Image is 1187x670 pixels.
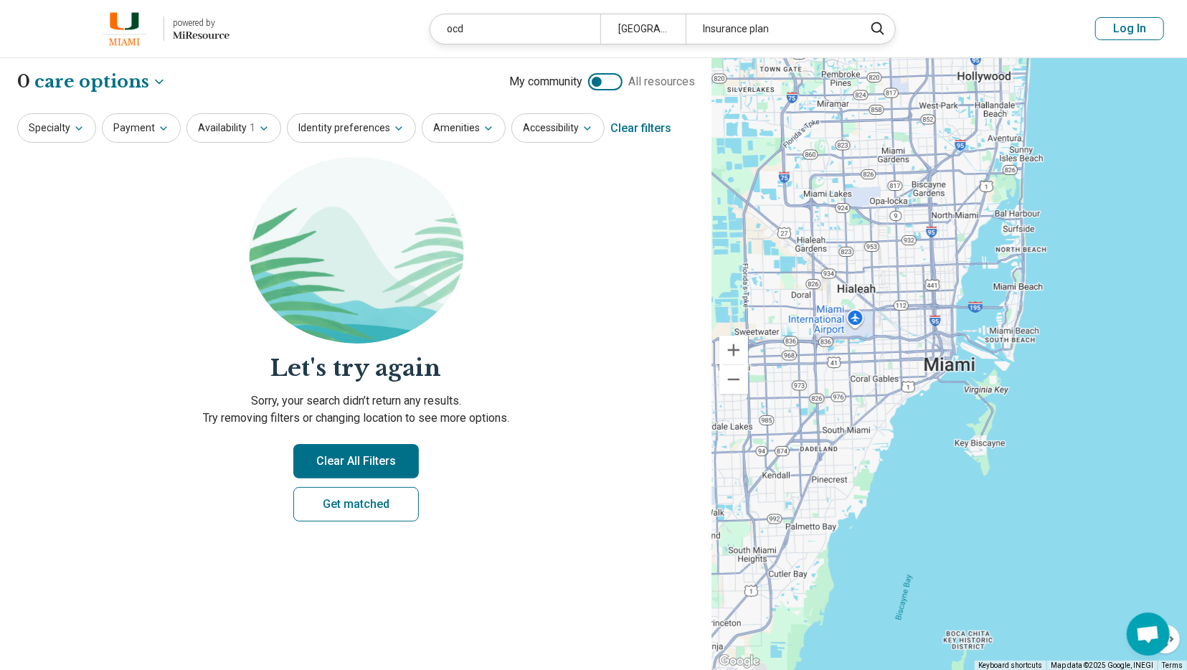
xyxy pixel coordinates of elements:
div: ocd [430,14,600,44]
span: care options [34,70,149,94]
button: Payment [102,113,181,143]
div: Clear filters [610,111,671,146]
button: Accessibility [511,113,605,143]
a: Get matched [293,487,419,522]
a: Terms (opens in new tab) [1162,661,1183,669]
p: Sorry, your search didn’t return any results. Try removing filters or changing location to see mo... [17,392,695,427]
div: [GEOGRAPHIC_DATA], [GEOGRAPHIC_DATA] [600,14,686,44]
button: Identity preferences [287,113,416,143]
div: powered by [173,16,230,29]
button: Zoom in [719,336,748,364]
button: Specialty [17,113,96,143]
button: Amenities [422,113,506,143]
span: Map data ©2025 Google, INEGI [1051,661,1153,669]
button: Availability1 [186,113,281,143]
div: Open chat [1127,613,1170,656]
span: My community [509,73,582,90]
h1: 0 [17,70,166,94]
button: Zoom out [719,365,748,394]
button: Clear All Filters [293,444,419,478]
button: Log In [1095,17,1164,40]
button: Care options [34,70,166,94]
span: All resources [628,73,695,90]
h2: Let's try again [17,352,695,384]
img: University of Miami [94,11,155,46]
div: Insurance plan [686,14,856,44]
a: University of Miamipowered by [23,11,230,46]
span: 1 [250,121,255,136]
